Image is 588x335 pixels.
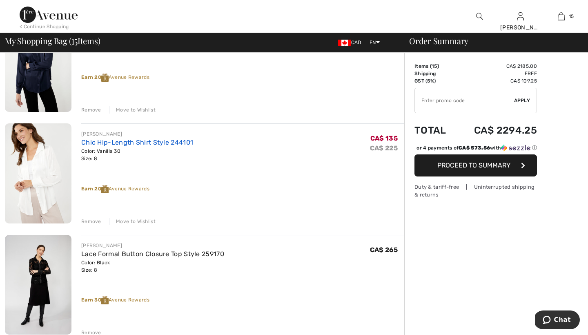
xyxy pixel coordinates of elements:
[437,161,510,169] span: Proceed to Summary
[81,147,193,162] div: Color: Vanilla 30 Size: 8
[558,11,565,21] img: My Bag
[5,235,71,335] img: Lace Formal Button Closure Top Style 259170
[569,13,574,20] span: 15
[414,144,537,154] div: or 4 payments ofCA$ 573.56withSezzle Click to learn more about Sezzle
[338,40,351,46] img: Canadian Dollar
[370,134,398,142] span: CA$ 135
[20,23,69,30] div: < Continue Shopping
[101,185,109,193] img: Reward-Logo.svg
[81,250,224,258] a: Lace Formal Button Closure Top Style 259170
[514,97,530,104] span: Apply
[81,259,224,274] div: Color: Black Size: 8
[455,63,537,70] td: CA$ 2185.00
[476,11,483,21] img: search the website
[399,37,583,45] div: Order Summary
[81,74,109,80] strong: Earn 20
[71,35,78,45] span: 15
[370,144,398,152] s: CA$ 225
[370,40,380,45] span: EN
[20,7,78,23] img: 1ère Avenue
[81,296,404,304] div: Avenue Rewards
[432,63,437,69] span: 15
[414,63,455,70] td: Items ( )
[5,12,71,112] img: Chic Hip-Length Shirt Style 244101
[414,183,537,199] div: Duty & tariff-free | Uninterrupted shipping & returns
[81,130,193,138] div: [PERSON_NAME]
[81,106,101,114] div: Remove
[414,116,455,144] td: Total
[81,74,404,82] div: Avenue Rewards
[101,296,109,304] img: Reward-Logo.svg
[455,116,537,144] td: CA$ 2294.25
[81,185,404,193] div: Avenue Rewards
[109,106,156,114] div: Move to Wishlist
[81,138,193,146] a: Chic Hip-Length Shirt Style 244101
[338,40,365,45] span: CAD
[109,218,156,225] div: Move to Wishlist
[416,144,537,152] div: or 4 payments of with
[541,11,581,21] a: 15
[517,11,524,21] img: My Info
[81,186,109,192] strong: Earn 20
[5,37,100,45] span: My Shopping Bag ( Items)
[101,74,109,82] img: Reward-Logo.svg
[500,23,540,32] div: [PERSON_NAME]
[459,145,490,151] span: CA$ 573.56
[501,144,530,152] img: Sezzle
[535,310,580,331] iframe: Opens a widget where you can chat to one of our agents
[81,242,224,249] div: [PERSON_NAME]
[414,70,455,77] td: Shipping
[370,246,398,254] span: CA$ 265
[455,77,537,85] td: CA$ 109.25
[415,88,514,113] input: Promo code
[455,70,537,77] td: Free
[81,297,109,303] strong: Earn 30
[5,123,71,223] img: Chic Hip-Length Shirt Style 244101
[81,218,101,225] div: Remove
[414,77,455,85] td: GST (5%)
[517,12,524,20] a: Sign In
[414,154,537,176] button: Proceed to Summary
